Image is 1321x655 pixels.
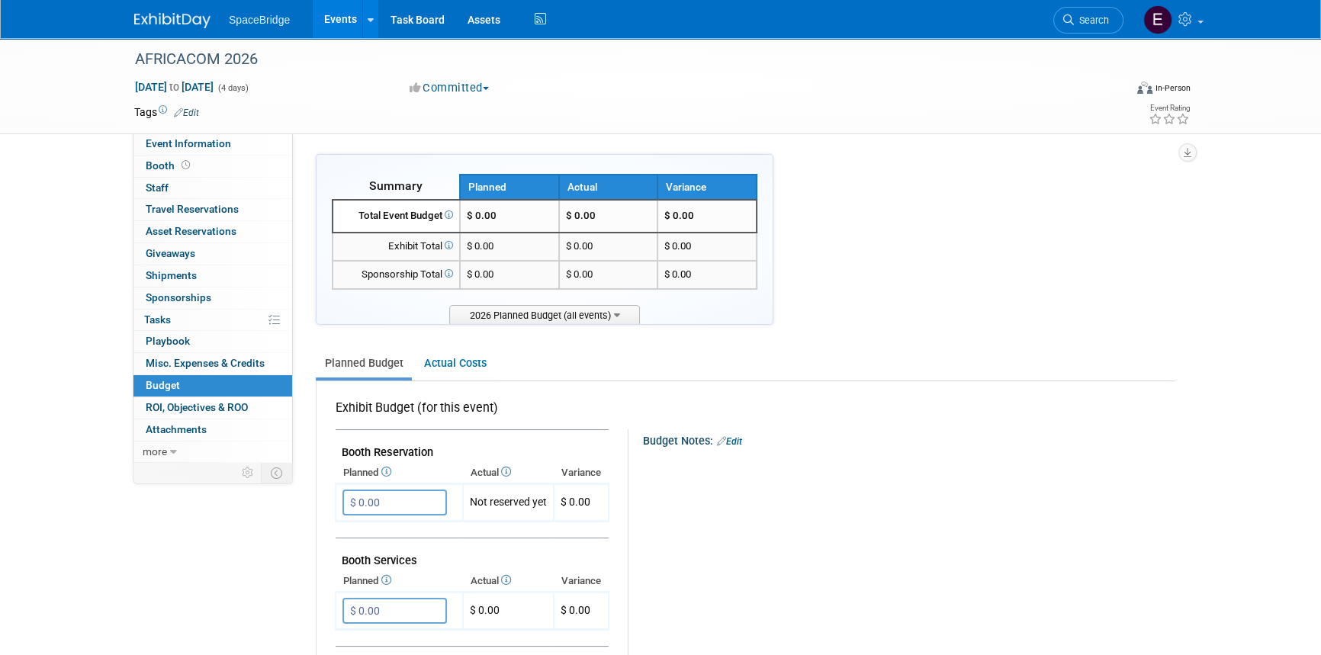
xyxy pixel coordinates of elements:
[561,496,590,508] span: $ 0.00
[1155,82,1191,94] div: In-Person
[554,570,609,592] th: Variance
[146,423,207,435] span: Attachments
[133,156,292,177] a: Booth
[449,305,640,324] span: 2026 Planned Budget (all events)
[133,331,292,352] a: Playbook
[133,441,292,463] a: more
[133,310,292,331] a: Tasks
[133,221,292,242] a: Asset Reservations
[467,210,497,221] span: $ 0.00
[559,200,658,233] td: $ 0.00
[463,484,554,522] td: Not reserved yet
[467,240,493,252] span: $ 0.00
[554,462,609,483] th: Variance
[336,462,463,483] th: Planned
[643,429,1174,449] div: Budget Notes:
[717,436,742,447] a: Edit
[146,137,231,149] span: Event Information
[559,261,658,289] td: $ 0.00
[146,291,211,303] span: Sponsorships
[316,349,412,377] a: Planned Budget
[559,233,658,261] td: $ 0.00
[336,430,609,463] td: Booth Reservation
[146,357,265,369] span: Misc. Expenses & Credits
[336,538,609,571] td: Booth Services
[146,335,190,347] span: Playbook
[133,287,292,309] a: Sponsorships
[1137,82,1152,94] img: Format-Inperson.png
[415,349,495,377] a: Actual Costs
[133,375,292,397] a: Budget
[339,239,453,254] div: Exhibit Total
[133,353,292,374] a: Misc. Expenses & Credits
[559,175,658,200] th: Actual
[463,592,554,630] td: $ 0.00
[134,104,199,120] td: Tags
[146,379,180,391] span: Budget
[133,243,292,265] a: Giveaways
[339,209,453,223] div: Total Event Budget
[336,570,463,592] th: Planned
[463,462,554,483] th: Actual
[146,225,236,237] span: Asset Reservations
[235,463,262,483] td: Personalize Event Tab Strip
[134,80,214,94] span: [DATE] [DATE]
[217,83,249,93] span: (4 days)
[133,397,292,419] a: ROI, Objectives & ROO
[336,400,603,425] div: Exhibit Budget (for this event)
[1033,79,1191,102] div: Event Format
[167,81,182,93] span: to
[178,159,193,171] span: Booth not reserved yet
[664,210,694,221] span: $ 0.00
[1053,7,1123,34] a: Search
[404,80,495,96] button: Committed
[664,240,691,252] span: $ 0.00
[134,13,211,28] img: ExhibitDay
[133,178,292,199] a: Staff
[664,268,691,280] span: $ 0.00
[561,604,590,616] span: $ 0.00
[130,46,1101,73] div: AFRICACOM 2026
[146,247,195,259] span: Giveaways
[133,419,292,441] a: Attachments
[463,570,554,592] th: Actual
[133,265,292,287] a: Shipments
[174,108,199,118] a: Edit
[146,269,197,281] span: Shipments
[146,181,169,194] span: Staff
[369,178,423,193] span: Summary
[229,14,290,26] span: SpaceBridge
[1143,5,1172,34] img: Elizabeth Gelerman
[460,175,559,200] th: Planned
[144,313,171,326] span: Tasks
[339,268,453,282] div: Sponsorship Total
[146,203,239,215] span: Travel Reservations
[143,445,167,458] span: more
[1149,104,1190,112] div: Event Rating
[1074,14,1109,26] span: Search
[262,463,293,483] td: Toggle Event Tabs
[146,159,193,172] span: Booth
[133,199,292,220] a: Travel Reservations
[467,268,493,280] span: $ 0.00
[133,133,292,155] a: Event Information
[146,401,248,413] span: ROI, Objectives & ROO
[657,175,757,200] th: Variance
